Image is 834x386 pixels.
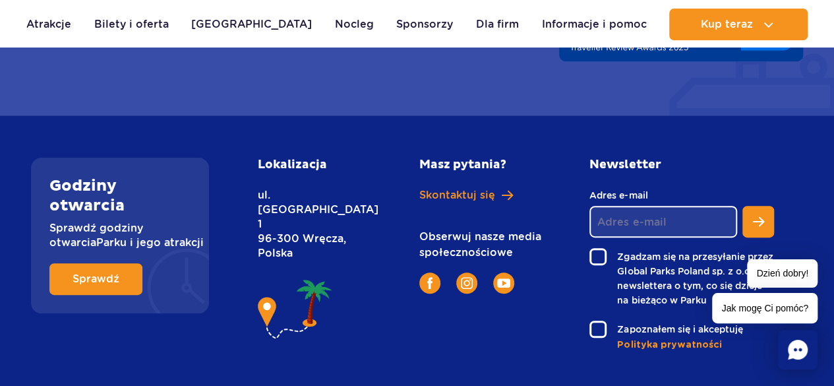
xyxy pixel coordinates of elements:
img: YouTube [497,278,510,288]
input: Adres e-mail [589,206,737,238]
span: Dzień dobry! [747,259,818,288]
span: Sprawdź [73,274,119,284]
label: Adres e-mail [589,188,737,203]
button: Kup teraz [669,9,808,40]
h2: Godziny otwarcia [49,176,191,216]
p: ul. [GEOGRAPHIC_DATA] 1 96-300 Wręcza, Polska [258,188,360,261]
a: Sprawdź [49,263,142,295]
a: Sponsorzy [396,9,453,40]
label: Zapoznałem się i akceptuję [589,321,774,338]
button: Zapisz się do newslettera [742,206,774,238]
a: Informacje i pomoc [541,9,646,40]
a: Nocleg [335,9,374,40]
span: Skontaktuj się [419,188,495,203]
h2: Lokalizacja [258,158,360,172]
span: Kup teraz [700,18,752,30]
p: Sprawdź godziny otwarcia Parku i jego atrakcji [49,221,191,250]
a: Polityka prywatności [617,338,774,352]
span: Jak mogę Ci pomóc? [712,293,818,323]
a: Atrakcje [26,9,71,40]
h2: Masz pytania? [419,158,547,172]
a: Dla firm [476,9,519,40]
span: Polityka prywatności [617,338,721,352]
a: Skontaktuj się [419,188,547,203]
p: Obserwuj nasze media społecznościowe [419,229,547,261]
img: Facebook [427,277,432,289]
label: Zgadzam się na przesyłanie przez Global Parks Poland sp. z o.o. newslettera o tym, co się dzieje ... [589,248,774,307]
a: Bilety i oferta [94,9,169,40]
div: Chat [778,330,818,370]
a: [GEOGRAPHIC_DATA] [191,9,312,40]
img: Instagram [461,277,473,289]
h2: Newsletter [589,158,774,172]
